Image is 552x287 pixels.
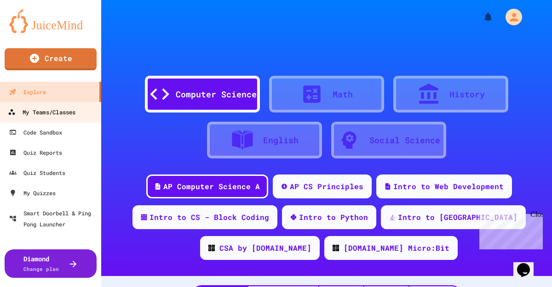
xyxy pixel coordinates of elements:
div: Intro to Web Development [393,181,504,192]
img: logo-orange.svg [9,9,92,33]
div: My Teams/Classes [8,107,75,118]
div: Code Sandbox [9,127,62,138]
div: Diamond [23,254,59,273]
iframe: chat widget [513,250,543,278]
div: Math [333,88,353,101]
img: CODE_logo_RGB.png [333,245,339,251]
div: My Quizzes [9,187,56,198]
div: CSA by [DOMAIN_NAME] [219,242,311,253]
div: Computer Science [176,88,257,101]
div: Quiz Reports [9,147,62,158]
div: Explore [9,86,46,97]
div: Social Science [369,134,440,146]
span: Change plan [23,265,59,272]
div: Intro to [GEOGRAPHIC_DATA] [398,212,517,223]
div: AP CS Principles [290,181,363,192]
div: English [263,134,299,146]
div: Intro to CS - Block Coding [149,212,269,223]
img: CODE_logo_RGB.png [208,245,215,251]
div: Chat with us now!Close [4,4,63,58]
div: My Account [496,6,524,28]
div: Intro to Python [299,212,368,223]
div: Smart Doorbell & Ping Pong Launcher [9,208,98,230]
div: My Notifications [466,9,496,25]
div: AP Computer Science A [163,181,260,192]
div: [DOMAIN_NAME] Micro:Bit [344,242,449,253]
button: DiamondChange plan [5,249,97,278]
a: Create [5,48,97,70]
div: History [449,88,485,101]
iframe: chat widget [476,210,543,249]
div: Quiz Students [9,167,65,178]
